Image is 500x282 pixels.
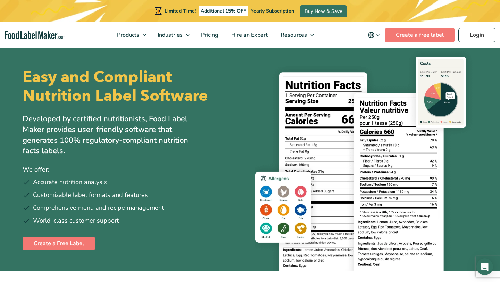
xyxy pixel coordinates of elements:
span: Accurate nutrition analysis [33,177,107,187]
span: Additional 15% OFF [199,6,248,16]
span: Resources [278,31,308,39]
span: Comprehensive menu and recipe management [33,203,164,213]
p: We offer: [23,165,245,175]
a: Buy Now & Save [300,5,347,17]
a: Products [111,22,150,48]
p: Developed by certified nutritionists, Food Label Maker provides user-friendly software that gener... [23,114,203,156]
span: Limited Time! [165,8,196,14]
span: Products [115,31,140,39]
a: Industries [151,22,193,48]
span: Hire an Expert [229,31,268,39]
h1: Easy and Compliant Nutrition Label Software [23,68,244,105]
a: Pricing [195,22,223,48]
span: Yearly Subscription [251,8,294,14]
div: Open Intercom Messenger [476,258,493,275]
span: Pricing [199,31,219,39]
a: Create a Free Label [23,237,95,250]
span: World-class customer support [33,216,119,225]
span: Customizable label formats and features [33,190,148,200]
span: Industries [156,31,183,39]
a: Create a free label [385,28,455,42]
a: Hire an Expert [225,22,273,48]
a: Login [458,28,495,42]
a: Resources [274,22,317,48]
